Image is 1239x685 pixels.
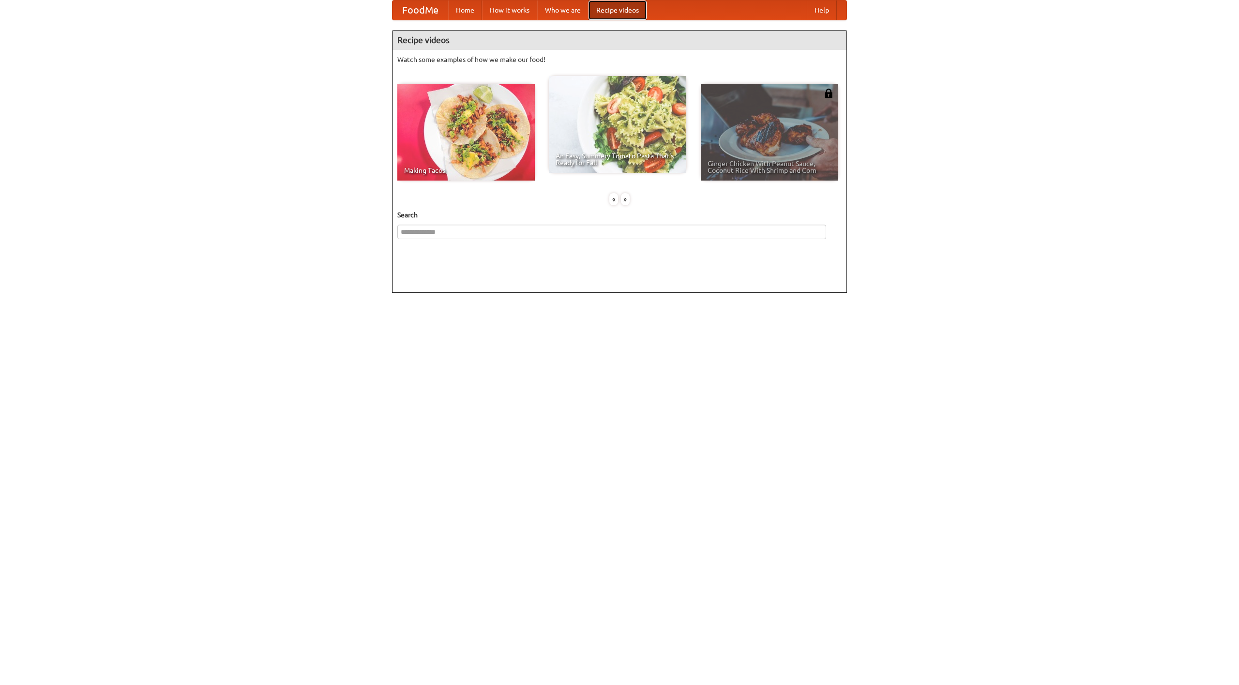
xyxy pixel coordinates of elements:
a: Who we are [537,0,589,20]
span: Making Tacos [404,167,528,174]
a: How it works [482,0,537,20]
h4: Recipe videos [393,30,846,50]
a: Help [807,0,837,20]
span: An Easy, Summery Tomato Pasta That's Ready for Fall [556,152,680,166]
a: Home [448,0,482,20]
a: Making Tacos [397,84,535,181]
h5: Search [397,210,842,220]
div: » [621,193,630,205]
a: Recipe videos [589,0,647,20]
a: FoodMe [393,0,448,20]
div: « [609,193,618,205]
p: Watch some examples of how we make our food! [397,55,842,64]
img: 483408.png [824,89,833,98]
a: An Easy, Summery Tomato Pasta That's Ready for Fall [549,76,686,173]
